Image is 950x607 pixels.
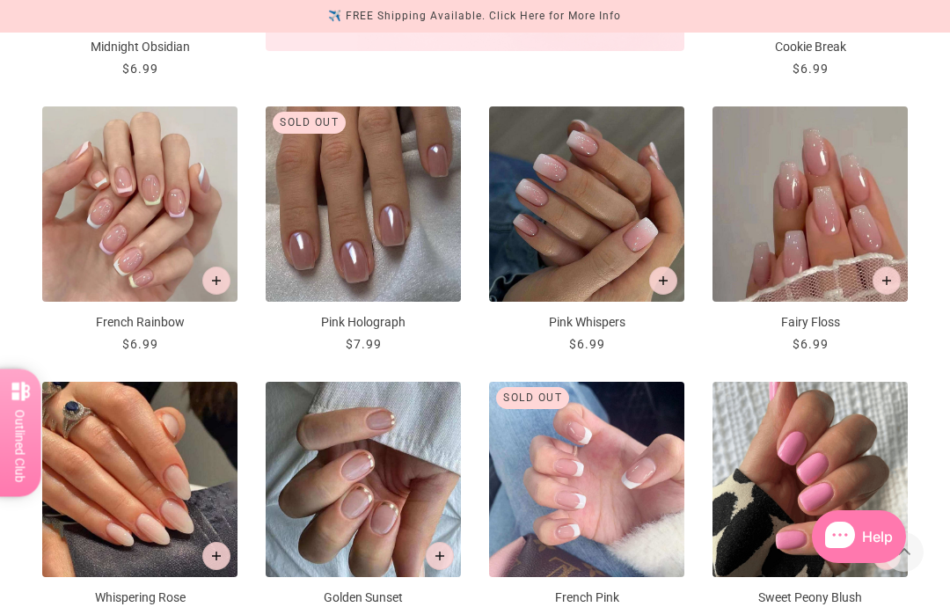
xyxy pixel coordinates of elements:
p: Fairy Floss [712,313,908,332]
button: Add to cart [426,542,454,570]
div: Sold out [273,112,346,134]
p: French Pink [489,589,684,607]
p: Golden Sunset [266,589,461,607]
p: Pink Whispers [489,313,684,332]
p: Whispering Rose [42,589,237,607]
a: Pink Holograph [266,106,461,354]
button: Add to cart [649,267,677,295]
a: French Rainbow [42,106,237,354]
span: $6.99 [122,62,158,76]
span: $6.99 [793,62,829,76]
a: Fairy Floss [712,106,908,354]
p: French Rainbow [42,313,237,332]
span: $7.99 [346,337,382,351]
span: $6.99 [793,337,829,351]
img: Sweet Peony Blush-Press on Manicure-Outlined [712,382,908,577]
div: Sold out [496,387,569,409]
span: $6.99 [569,337,605,351]
p: Cookie Break [712,38,908,56]
button: Add to cart [202,542,230,570]
p: Sweet Peony Blush [712,589,908,607]
a: Pink Whispers [489,106,684,354]
button: Add to cart [873,267,901,295]
p: Midnight Obsidian [42,38,237,56]
span: $6.99 [122,337,158,351]
button: Add to cart [202,267,230,295]
p: Pink Holograph [266,313,461,332]
div: ✈️ FREE Shipping Available. Click Here for More Info [328,7,621,26]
